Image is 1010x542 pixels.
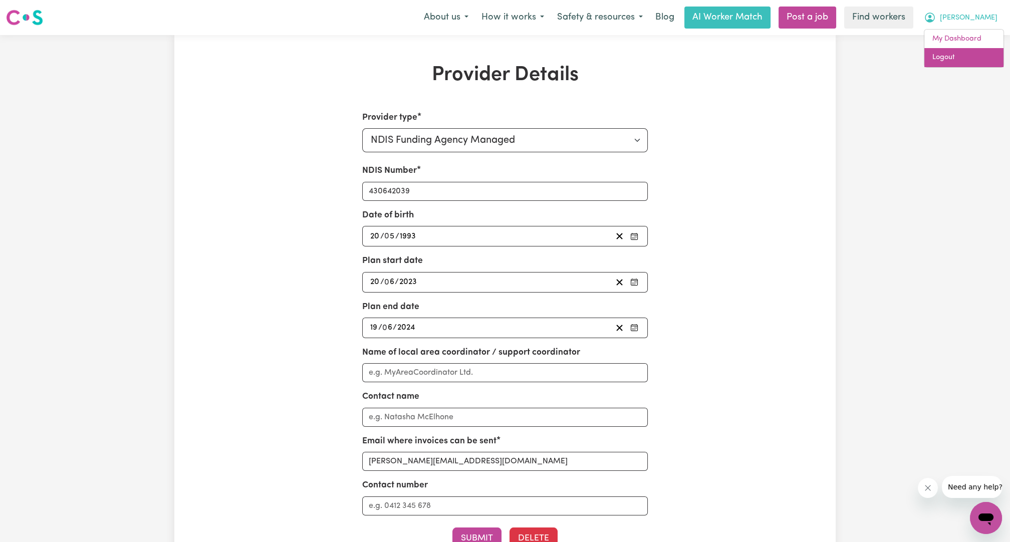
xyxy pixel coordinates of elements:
button: My Account [917,7,1004,28]
label: Date of birth [362,209,414,222]
span: 0 [384,232,389,240]
label: Name of local area coordinator / support coordinator [362,346,580,359]
input: -- [385,229,395,243]
button: Clear plan end date [612,321,627,335]
label: Plan start date [362,254,423,267]
span: / [378,323,382,332]
div: My Account [924,29,1004,68]
label: Contact name [362,390,419,403]
input: -- [385,276,395,289]
a: Find workers [844,7,913,29]
span: Need any help? [6,7,61,15]
button: Clear date of birth [612,229,627,243]
span: / [393,323,397,332]
button: Pick your plan end date [627,321,641,335]
button: About us [417,7,475,28]
a: Careseekers logo [6,6,43,29]
iframe: Button to launch messaging window [970,502,1002,534]
span: [PERSON_NAME] [940,13,997,24]
input: Enter your NDIS number [362,182,648,201]
label: Provider type [362,111,417,124]
input: -- [383,321,393,335]
span: / [395,232,399,241]
button: How it works [475,7,551,28]
h1: Provider Details [291,63,719,87]
a: Blog [649,7,680,29]
input: -- [370,321,378,335]
a: AI Worker Match [684,7,771,29]
label: Plan end date [362,301,419,314]
span: 0 [384,278,389,286]
input: e.g. Natasha McElhone [362,408,648,427]
input: ---- [399,229,416,243]
button: Pick your date of birth [627,229,641,243]
input: e.g. 0412 345 678 [362,496,648,515]
iframe: Close message [918,478,938,498]
input: -- [370,276,380,289]
label: NDIS Number [362,164,417,177]
input: ---- [399,276,418,289]
span: / [380,278,384,287]
label: Contact number [362,479,428,492]
a: Post a job [779,7,836,29]
img: Careseekers logo [6,9,43,27]
input: e.g. nat.mc@myplanmanager.com.au [362,452,648,471]
a: My Dashboard [924,30,1003,49]
label: Email where invoices can be sent [362,435,496,448]
button: Safety & resources [551,7,649,28]
input: ---- [397,321,416,335]
input: -- [370,229,380,243]
span: 0 [382,324,387,332]
input: e.g. MyAreaCoordinator Ltd. [362,363,648,382]
button: Clear plan start date [612,276,627,289]
span: / [395,278,399,287]
a: Logout [924,48,1003,67]
iframe: Message from company [942,476,1002,498]
button: Pick your plan start date [627,276,641,289]
span: / [380,232,384,241]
